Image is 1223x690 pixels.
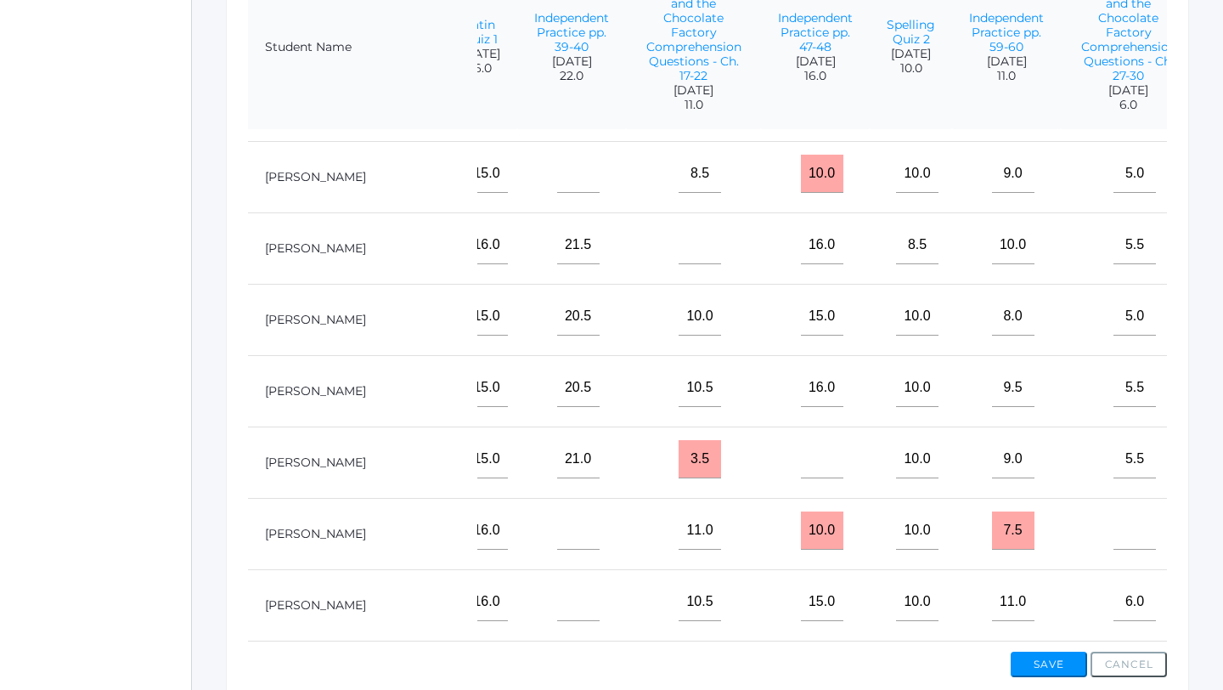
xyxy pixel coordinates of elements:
[265,597,366,613] a: [PERSON_NAME]
[1078,98,1179,112] span: 6.0
[643,98,744,112] span: 11.0
[887,61,935,76] span: 10.0
[1078,83,1179,98] span: [DATE]
[778,54,853,69] span: [DATE]
[778,69,853,83] span: 16.0
[969,10,1044,54] a: Independent Practice pp. 59-60
[265,240,366,256] a: [PERSON_NAME]
[265,383,366,399] a: [PERSON_NAME]
[265,526,366,541] a: [PERSON_NAME]
[534,69,609,83] span: 22.0
[969,54,1044,69] span: [DATE]
[460,47,500,61] span: [DATE]
[534,10,609,54] a: Independent Practice pp. 39-40
[1011,652,1087,677] button: Save
[778,10,853,54] a: Independent Practice pp. 47-48
[887,17,935,47] a: Spelling Quiz 2
[534,54,609,69] span: [DATE]
[1091,652,1167,677] button: Cancel
[265,169,366,184] a: [PERSON_NAME]
[265,312,366,327] a: [PERSON_NAME]
[460,61,500,76] span: 16.0
[887,47,935,61] span: [DATE]
[463,17,498,47] a: Latin Quiz 1
[265,455,366,470] a: [PERSON_NAME]
[643,83,744,98] span: [DATE]
[969,69,1044,83] span: 11.0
